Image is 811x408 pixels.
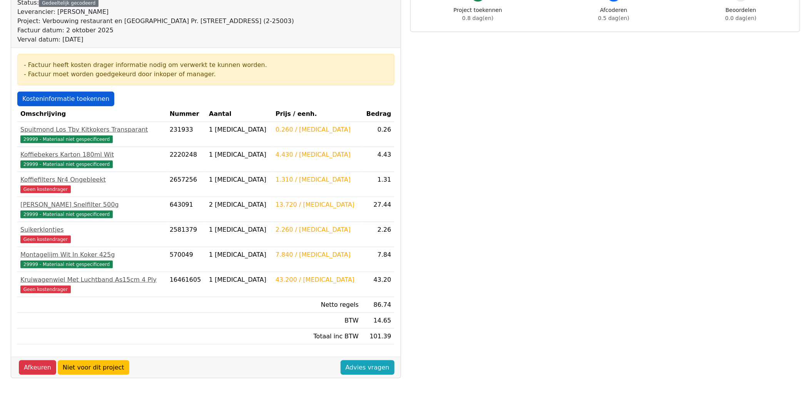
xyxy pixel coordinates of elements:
th: Nummer [167,106,206,122]
span: 29999 - Materiaal niet gespecificeerd [20,161,113,168]
td: 101.39 [362,329,395,344]
span: 29999 - Materiaal niet gespecificeerd [20,211,113,218]
div: 0.260 / [MEDICAL_DATA] [276,125,359,134]
span: 0.8 dag(en) [462,15,493,21]
div: 7.840 / [MEDICAL_DATA] [276,250,359,259]
td: 2.26 [362,222,395,247]
th: Omschrijving [17,106,167,122]
span: 29999 - Materiaal niet gespecificeerd [20,261,113,268]
span: Geen kostendrager [20,286,71,293]
td: 643091 [167,197,206,222]
div: 13.720 / [MEDICAL_DATA] [276,200,359,209]
td: Totaal inc BTW [273,329,362,344]
div: - Factuur heeft kosten drager informatie nodig om verwerkt te kunnen worden. [24,60,388,70]
div: 4.430 / [MEDICAL_DATA] [276,150,359,159]
div: 1 [MEDICAL_DATA] [209,150,269,159]
td: 2657256 [167,172,206,197]
div: - Factuur moet worden goedgekeurd door inkoper of manager. [24,70,388,79]
td: BTW [273,313,362,329]
th: Aantal [206,106,273,122]
th: Prijs / eenh. [273,106,362,122]
a: SuikerklontjesGeen kostendrager [20,225,164,244]
div: Project: Verbouwing restaurant en [GEOGRAPHIC_DATA] Pr. [STREET_ADDRESS] (2-25003) [17,17,294,26]
div: 1 [MEDICAL_DATA] [209,275,269,284]
span: 29999 - Materiaal niet gespecificeerd [20,135,113,143]
a: Montagelijm Wit In Koker 425g29999 - Materiaal niet gespecificeerd [20,250,164,269]
div: 2 [MEDICAL_DATA] [209,200,269,209]
a: Koffiefilters Nr4 OngebleektGeen kostendrager [20,175,164,194]
td: 2581379 [167,222,206,247]
a: Koffiebekers Karton 180ml Wit29999 - Materiaal niet gespecificeerd [20,150,164,169]
td: 2220248 [167,147,206,172]
td: 4.43 [362,147,395,172]
a: Niet voor dit project [58,360,129,375]
td: 231933 [167,122,206,147]
td: 0.26 [362,122,395,147]
div: Project toekennen [454,6,502,22]
div: Factuur datum: 2 oktober 2025 [17,26,294,35]
td: Netto regels [273,297,362,313]
div: 2.260 / [MEDICAL_DATA] [276,225,359,234]
span: 0.0 dag(en) [726,15,757,21]
th: Bedrag [362,106,395,122]
div: 1 [MEDICAL_DATA] [209,225,269,234]
a: Afkeuren [19,360,56,375]
div: Afcoderen [598,6,629,22]
a: Advies vragen [341,360,395,375]
a: Kruiwagenwiel Met Luchtband As15cm 4 PlyGeen kostendrager [20,275,164,294]
div: Spuitmond Los Tbv Kitkokers Transparant [20,125,164,134]
td: 86.74 [362,297,395,313]
div: Kruiwagenwiel Met Luchtband As15cm 4 Ply [20,275,164,284]
a: Spuitmond Los Tbv Kitkokers Transparant29999 - Materiaal niet gespecificeerd [20,125,164,144]
div: 1 [MEDICAL_DATA] [209,250,269,259]
a: [PERSON_NAME] Snelfilter 500g29999 - Materiaal niet gespecificeerd [20,200,164,219]
span: 0.5 dag(en) [598,15,629,21]
div: Leverancier: [PERSON_NAME] [17,7,294,17]
div: 1.310 / [MEDICAL_DATA] [276,175,359,184]
div: [PERSON_NAME] Snelfilter 500g [20,200,164,209]
td: 1.31 [362,172,395,197]
td: 27.44 [362,197,395,222]
span: Geen kostendrager [20,236,71,243]
div: Verval datum: [DATE] [17,35,294,44]
td: 43.20 [362,272,395,297]
div: 43.200 / [MEDICAL_DATA] [276,275,359,284]
td: 16461605 [167,272,206,297]
span: Geen kostendrager [20,186,71,193]
td: 7.84 [362,247,395,272]
a: Kosteninformatie toekennen [17,92,114,106]
div: Koffiefilters Nr4 Ongebleekt [20,175,164,184]
div: Montagelijm Wit In Koker 425g [20,250,164,259]
div: Koffiebekers Karton 180ml Wit [20,150,164,159]
div: Beoordelen [726,6,757,22]
div: Suikerklontjes [20,225,164,234]
td: 14.65 [362,313,395,329]
div: 1 [MEDICAL_DATA] [209,125,269,134]
td: 570049 [167,247,206,272]
div: 1 [MEDICAL_DATA] [209,175,269,184]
